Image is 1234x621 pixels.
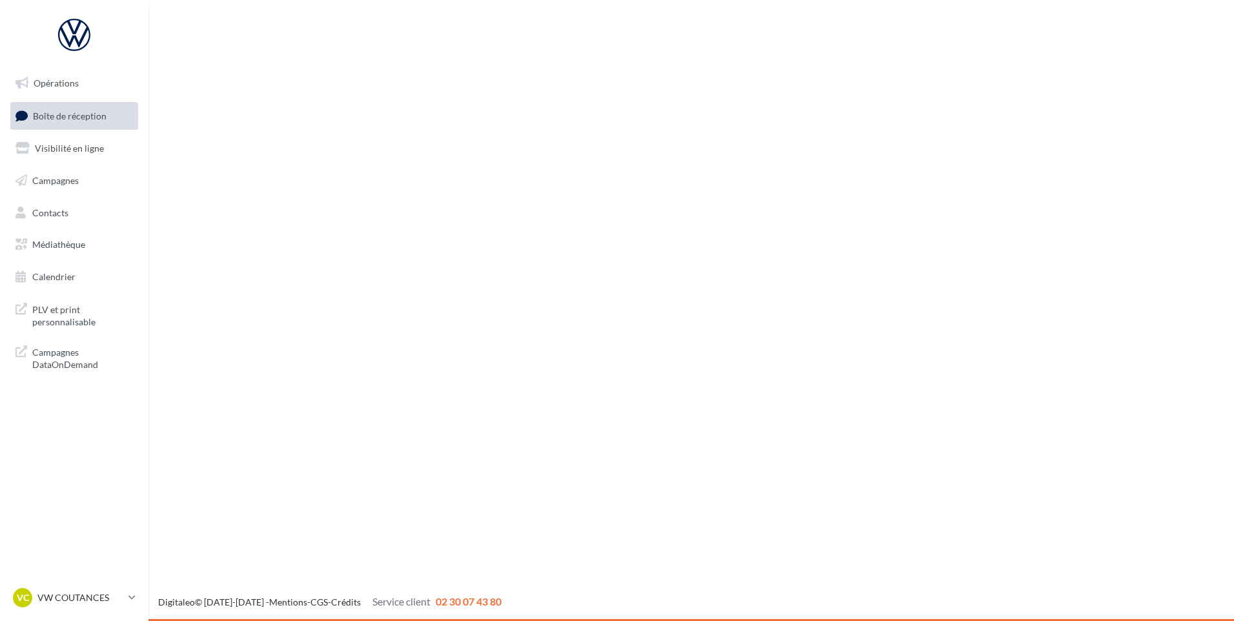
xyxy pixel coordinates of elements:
span: VC [17,591,29,604]
span: Contacts [32,207,68,218]
span: Visibilité en ligne [35,143,104,154]
a: Campagnes DataOnDemand [8,338,141,376]
a: VC VW COUTANCES [10,585,138,610]
span: Service client [372,595,430,607]
a: Mentions [269,596,307,607]
a: Opérations [8,70,141,97]
p: VW COUTANCES [37,591,123,604]
a: Contacts [8,199,141,227]
a: Calendrier [8,263,141,290]
a: CGS [310,596,328,607]
a: Digitaleo [158,596,195,607]
span: © [DATE]-[DATE] - - - [158,596,501,607]
span: Boîte de réception [33,110,106,121]
span: Médiathèque [32,239,85,250]
span: Calendrier [32,271,76,282]
a: Boîte de réception [8,102,141,130]
span: Opérations [34,77,79,88]
a: Crédits [331,596,361,607]
a: Médiathèque [8,231,141,258]
span: Campagnes DataOnDemand [32,343,133,371]
a: PLV et print personnalisable [8,296,141,334]
span: 02 30 07 43 80 [436,595,501,607]
span: Campagnes [32,175,79,186]
a: Visibilité en ligne [8,135,141,162]
span: PLV et print personnalisable [32,301,133,329]
a: Campagnes [8,167,141,194]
